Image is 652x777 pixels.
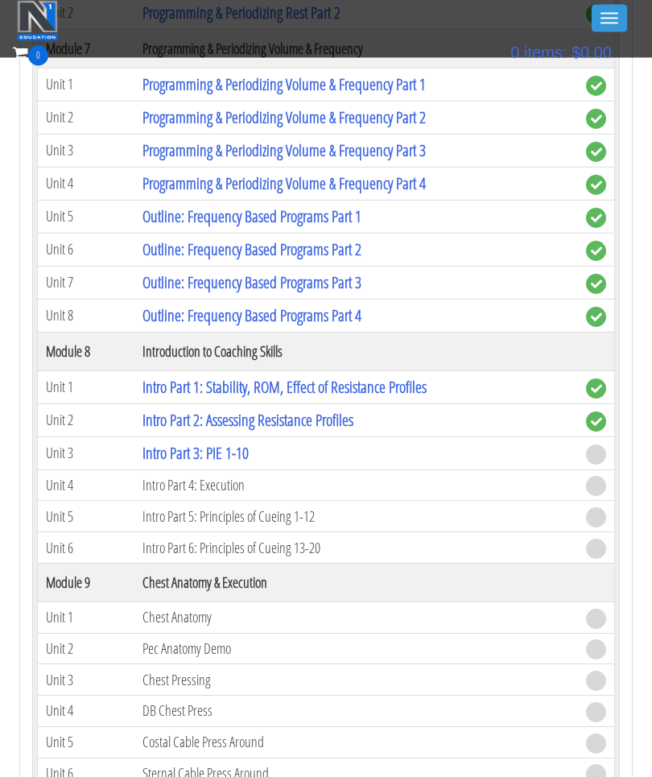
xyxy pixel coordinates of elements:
[38,696,134,728] td: Unit 4
[134,727,578,758] td: Costal Cable Press Around
[134,696,578,728] td: DB Chest Press
[142,206,361,228] a: Outline: Frequency Based Programs Part 1
[38,404,134,437] td: Unit 2
[38,602,134,634] td: Unit 1
[586,275,606,295] span: complete
[38,634,134,665] td: Unit 2
[38,371,134,404] td: Unit 1
[142,239,361,261] a: Outline: Frequency Based Programs Part 2
[38,300,134,333] td: Unit 8
[38,727,134,758] td: Unit 5
[134,533,578,564] td: Intro Part 6: Principles of Cueing 13-20
[142,410,353,432] a: Intro Part 2: Assessing Resistance Profiles
[586,143,606,163] span: complete
[38,134,134,167] td: Unit 3
[134,634,578,665] td: Pec Anatomy Demo
[586,412,606,432] span: complete
[586,242,606,262] span: complete
[38,200,134,234] td: Unit 5
[38,333,134,371] th: Module 8
[142,443,249,465] a: Intro Part 3: PIE 1-10
[134,502,578,533] td: Intro Part 5: Principles of Cueing 1-12
[38,665,134,696] td: Unit 3
[38,437,134,470] td: Unit 3
[134,470,578,502] td: Intro Part 4: Execution
[38,167,134,200] td: Unit 4
[38,533,134,564] td: Unit 6
[490,43,612,61] a: 0 items: $0.00
[586,308,606,328] span: complete
[142,272,361,294] a: Outline: Frequency Based Programs Part 3
[510,43,519,61] span: 0
[524,43,567,61] span: items:
[572,43,612,61] bdi: 0.00
[490,44,506,60] img: icon11.png
[38,234,134,267] td: Unit 6
[134,602,578,634] td: Chest Anatomy
[142,377,427,399] a: Intro Part 1: Stability, ROM, Effect of Resistance Profiles
[38,502,134,533] td: Unit 5
[38,267,134,300] td: Unit 7
[586,379,606,399] span: complete
[17,1,58,41] img: n1-education
[134,333,578,371] th: Introduction to Coaching Skills
[142,305,361,327] a: Outline: Frequency Based Programs Part 4
[38,470,134,502] td: Unit 4
[142,173,426,195] a: Programming & Periodizing Volume & Frequency Part 4
[134,665,578,696] td: Chest Pressing
[572,43,580,61] span: $
[586,176,606,196] span: complete
[142,140,426,162] a: Programming & Periodizing Volume & Frequency Part 3
[142,107,426,129] a: Programming & Periodizing Volume & Frequency Part 2
[13,42,48,64] a: 0
[586,209,606,229] span: complete
[28,46,48,66] span: 0
[134,564,578,602] th: Chest Anatomy & Execution
[38,564,134,602] th: Module 9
